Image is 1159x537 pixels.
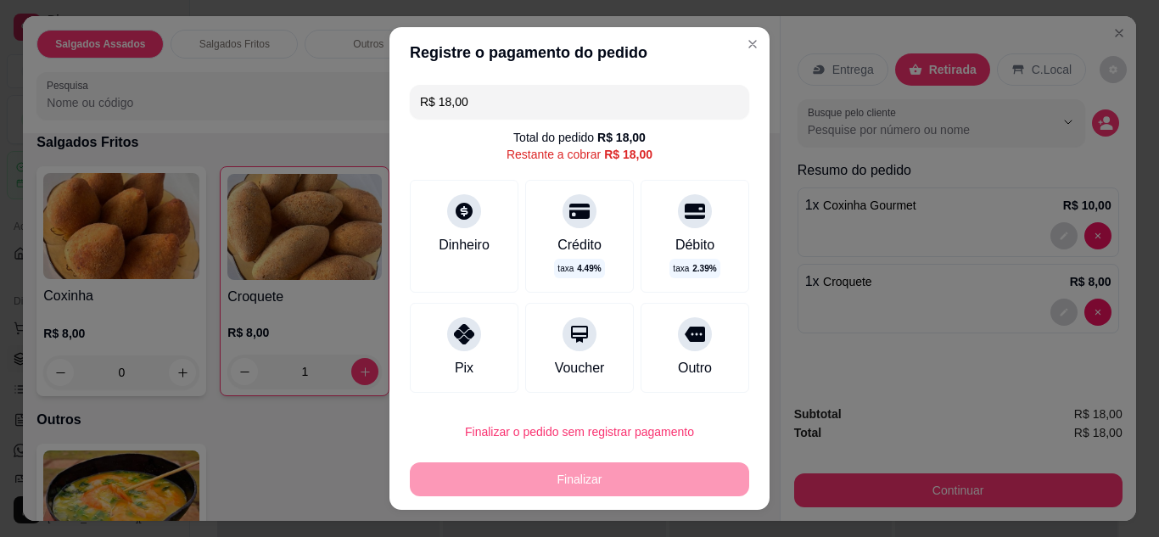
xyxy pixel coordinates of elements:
[557,235,602,255] div: Crédito
[439,235,490,255] div: Dinheiro
[604,146,652,163] div: R$ 18,00
[675,235,714,255] div: Débito
[555,358,605,378] div: Voucher
[557,262,601,275] p: taxa
[507,146,652,163] div: Restante a cobrar
[389,27,770,78] header: Registre o pagamento do pedido
[577,262,601,275] span: 4.49 %
[420,85,739,119] input: Ex.: hambúrguer de cordeiro
[597,129,646,146] div: R$ 18,00
[673,262,716,275] p: taxa
[513,129,646,146] div: Total do pedido
[455,358,473,378] div: Pix
[678,358,712,378] div: Outro
[410,415,749,449] button: Finalizar o pedido sem registrar pagamento
[692,262,716,275] span: 2.39 %
[739,31,766,58] button: Close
